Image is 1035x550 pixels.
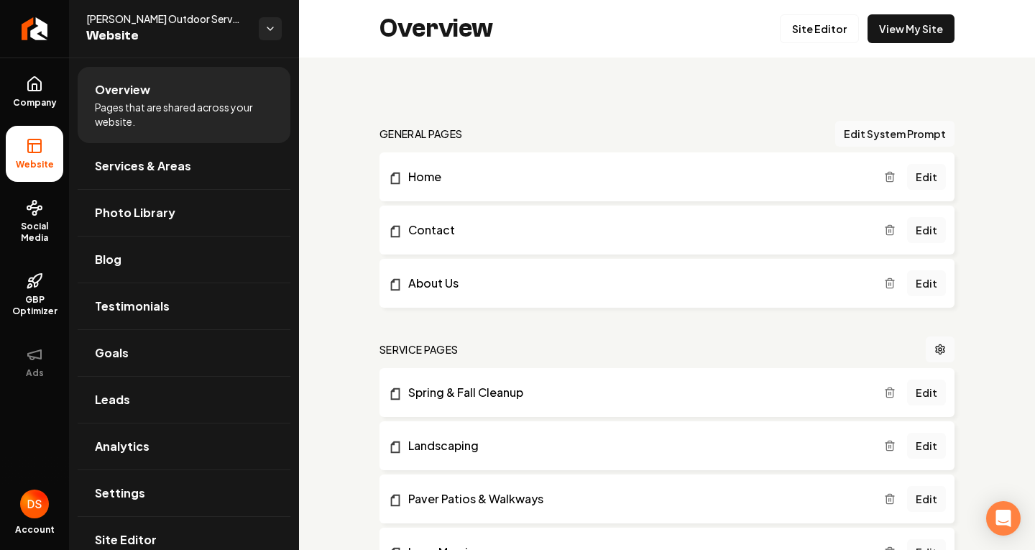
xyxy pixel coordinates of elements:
[379,127,463,141] h2: general pages
[95,100,273,129] span: Pages that are shared across your website.
[95,157,191,175] span: Services & Areas
[95,438,149,455] span: Analytics
[86,12,247,26] span: [PERSON_NAME] Outdoor Services
[388,275,884,292] a: About Us
[20,490,49,518] button: Open user button
[907,433,946,459] a: Edit
[907,380,946,405] a: Edit
[388,384,884,401] a: Spring & Fall Cleanup
[95,298,170,315] span: Testimonials
[95,531,157,549] span: Site Editor
[15,524,55,536] span: Account
[78,423,290,469] a: Analytics
[10,159,60,170] span: Website
[388,221,884,239] a: Contact
[907,217,946,243] a: Edit
[388,168,884,185] a: Home
[835,121,954,147] button: Edit System Prompt
[95,81,150,98] span: Overview
[20,367,50,379] span: Ads
[78,283,290,329] a: Testimonials
[6,188,63,255] a: Social Media
[388,437,884,454] a: Landscaping
[6,64,63,120] a: Company
[6,221,63,244] span: Social Media
[379,342,459,357] h2: Service Pages
[78,237,290,283] a: Blog
[86,26,247,46] span: Website
[95,251,121,268] span: Blog
[78,143,290,189] a: Services & Areas
[986,501,1021,536] div: Open Intercom Messenger
[868,14,954,43] a: View My Site
[379,14,493,43] h2: Overview
[388,490,884,508] a: Paver Patios & Walkways
[6,334,63,390] button: Ads
[95,344,129,362] span: Goals
[907,270,946,296] a: Edit
[78,377,290,423] a: Leads
[780,14,859,43] a: Site Editor
[907,164,946,190] a: Edit
[78,470,290,516] a: Settings
[22,17,48,40] img: Rebolt Logo
[78,190,290,236] a: Photo Library
[6,294,63,317] span: GBP Optimizer
[907,486,946,512] a: Edit
[7,97,63,109] span: Company
[95,485,145,502] span: Settings
[78,330,290,376] a: Goals
[95,204,175,221] span: Photo Library
[6,261,63,329] a: GBP Optimizer
[95,391,130,408] span: Leads
[20,490,49,518] img: Dalton Stacy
